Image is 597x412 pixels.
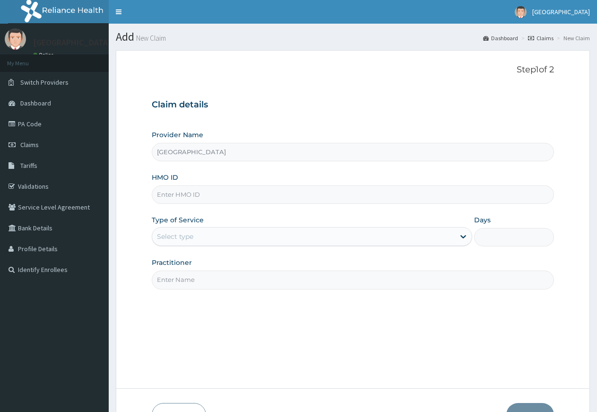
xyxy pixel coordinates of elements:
a: Dashboard [483,34,518,42]
p: [GEOGRAPHIC_DATA] [33,38,111,47]
label: Type of Service [152,215,204,225]
span: [GEOGRAPHIC_DATA] [532,8,590,16]
label: Days [474,215,491,225]
a: Claims [528,34,554,42]
img: User Image [515,6,527,18]
label: HMO ID [152,173,178,182]
input: Enter HMO ID [152,185,554,204]
span: Dashboard [20,99,51,107]
div: Select type [157,232,193,241]
a: Online [33,52,56,58]
label: Provider Name [152,130,203,140]
span: Tariffs [20,161,37,170]
input: Enter Name [152,271,554,289]
h1: Add [116,31,590,43]
span: Switch Providers [20,78,69,87]
label: Practitioner [152,258,192,267]
p: Step 1 of 2 [152,65,554,75]
span: Claims [20,140,39,149]
img: User Image [5,28,26,50]
li: New Claim [554,34,590,42]
h3: Claim details [152,100,554,110]
small: New Claim [134,35,166,42]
